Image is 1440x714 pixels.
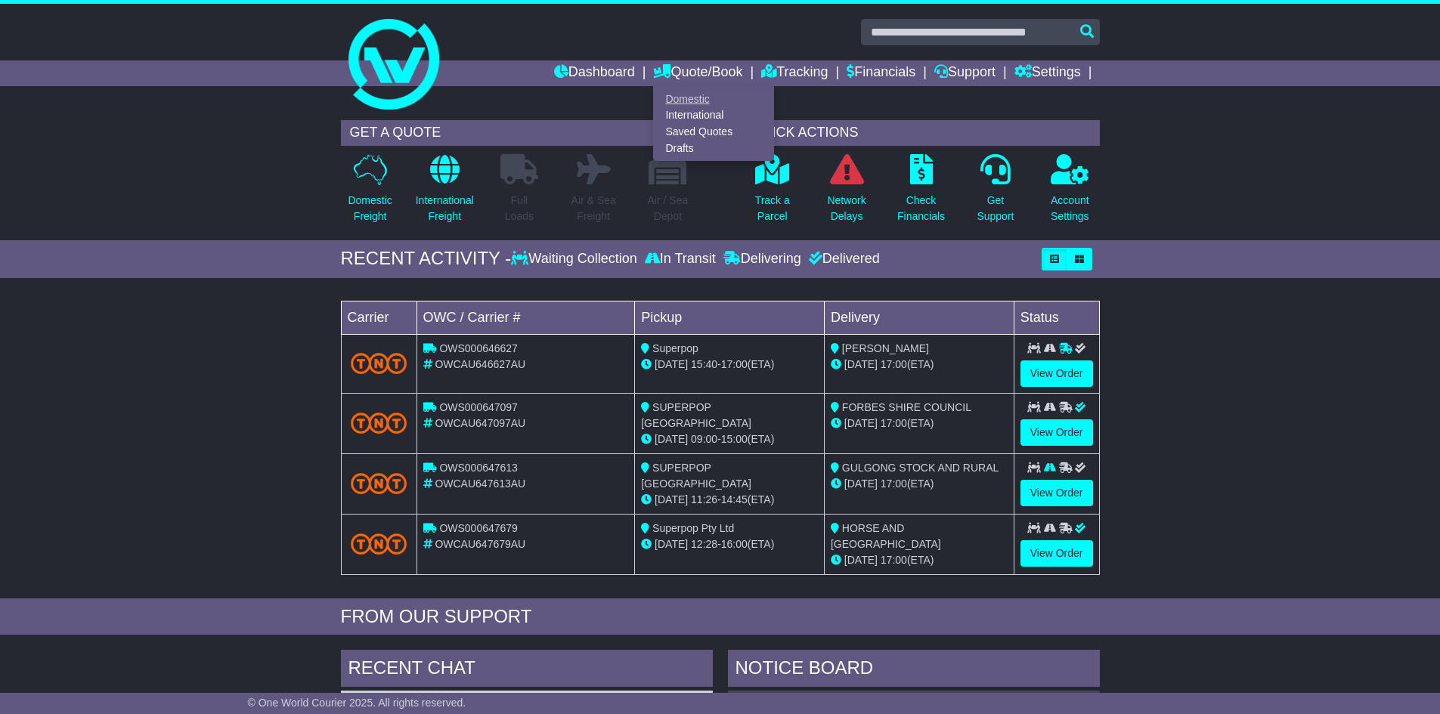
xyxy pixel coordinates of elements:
[439,462,518,474] span: OWS000647613
[653,86,774,161] div: Quote/Book
[844,417,878,429] span: [DATE]
[691,493,717,505] span: 11:26
[341,301,417,334] td: Carrier
[897,193,945,224] p: Check Financials
[439,401,518,413] span: OWS000647097
[635,301,825,334] td: Pickup
[728,650,1100,691] div: NOTICE BOARD
[415,153,475,233] a: InternationalFreight
[641,492,818,508] div: - (ETA)
[847,60,915,86] a: Financials
[641,536,818,552] div: - (ETA)
[654,140,773,156] a: Drafts
[341,248,512,270] div: RECENT ACTIVITY -
[934,60,996,86] a: Support
[844,478,878,490] span: [DATE]
[844,358,878,370] span: [DATE]
[435,538,525,550] span: OWCAU647679AU
[248,697,466,709] span: © One World Courier 2025. All rights reserved.
[435,358,525,370] span: OWCAU646627AU
[842,342,929,354] span: [PERSON_NAME]
[641,357,818,372] div: - (ETA)
[761,60,828,86] a: Tracking
[655,493,688,505] span: [DATE]
[435,417,525,429] span: OWCAU647097AU
[652,342,698,354] span: Superpop
[881,478,907,490] span: 17:00
[653,60,742,86] a: Quote/Book
[831,522,941,550] span: HORSE AND [GEOGRAPHIC_DATA]
[655,538,688,550] span: [DATE]
[743,120,1100,146] div: QUICK ACTIONS
[641,431,818,447] div: - (ETA)
[417,301,635,334] td: OWC / Carrier #
[831,357,1008,372] div: (ETA)
[341,650,713,691] div: RECENT CHAT
[648,193,689,224] p: Air / Sea Depot
[805,251,880,267] div: Delivered
[842,401,971,413] span: FORBES SHIRE COUNCIL
[720,251,805,267] div: Delivering
[721,493,748,505] span: 14:45
[826,153,866,233] a: NetworkDelays
[341,606,1100,628] div: FROM OUR SUPPORT
[351,473,407,493] img: TNT_Domestic.png
[435,478,525,490] span: OWCAU647613AU
[831,552,1008,568] div: (ETA)
[351,533,407,554] img: TNT_Domestic.png
[831,476,1008,492] div: (ETA)
[439,342,518,354] span: OWS000646627
[1051,193,1089,224] p: Account Settings
[691,538,717,550] span: 12:28
[842,462,999,474] span: GULGONG STOCK AND RURAL
[721,433,748,445] span: 15:00
[654,124,773,141] a: Saved Quotes
[881,417,907,429] span: 17:00
[348,193,392,224] p: Domestic Freight
[976,153,1014,233] a: GetSupport
[554,60,635,86] a: Dashboard
[1020,480,1093,506] a: View Order
[641,251,720,267] div: In Transit
[571,193,616,224] p: Air & Sea Freight
[1050,153,1090,233] a: AccountSettings
[500,193,538,224] p: Full Loads
[881,358,907,370] span: 17:00
[881,554,907,566] span: 17:00
[691,358,717,370] span: 15:40
[1020,540,1093,567] a: View Order
[655,433,688,445] span: [DATE]
[641,401,751,429] span: SUPERPOP [GEOGRAPHIC_DATA]
[511,251,640,267] div: Waiting Collection
[654,91,773,107] a: Domestic
[844,554,878,566] span: [DATE]
[341,120,698,146] div: GET A QUOTE
[721,358,748,370] span: 17:00
[416,193,474,224] p: International Freight
[897,153,946,233] a: CheckFinancials
[1014,301,1099,334] td: Status
[641,462,751,490] span: SUPERPOP [GEOGRAPHIC_DATA]
[831,416,1008,431] div: (ETA)
[655,358,688,370] span: [DATE]
[754,153,791,233] a: Track aParcel
[691,433,717,445] span: 09:00
[824,301,1014,334] td: Delivery
[652,522,734,534] span: Superpop Pty Ltd
[439,522,518,534] span: OWS000647679
[755,193,790,224] p: Track a Parcel
[827,193,866,224] p: Network Delays
[1020,419,1093,446] a: View Order
[351,353,407,373] img: TNT_Domestic.png
[1020,360,1093,387] a: View Order
[347,153,392,233] a: DomesticFreight
[977,193,1014,224] p: Get Support
[654,107,773,124] a: International
[721,538,748,550] span: 16:00
[1014,60,1081,86] a: Settings
[351,413,407,433] img: TNT_Domestic.png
